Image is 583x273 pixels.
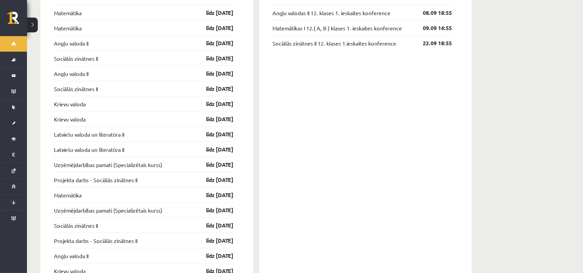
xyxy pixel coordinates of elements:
[194,100,233,108] a: līdz [DATE]
[54,24,82,32] a: Matemātika
[194,176,233,184] a: līdz [DATE]
[194,252,233,260] a: līdz [DATE]
[54,100,86,108] a: Krievu valoda
[54,206,162,214] a: Uzņēmējdarbības pamati (Specializētais kurss)
[272,9,390,17] a: Angļu valodas II 12. klases 1. ieskaites konference
[54,54,98,62] a: Sociālās zinātnes II
[194,237,233,245] a: līdz [DATE]
[54,39,88,47] a: Angļu valoda II
[7,12,27,29] a: Rīgas 1. Tālmācības vidusskola
[54,130,124,138] a: Latviešu valoda un literatūra II
[54,237,137,245] a: Projekta darbs - Sociālās zinātnes II
[54,115,86,123] a: Krievu valoda
[54,176,137,184] a: Projekta darbs - Sociālās zinātnes II
[194,191,233,199] a: līdz [DATE]
[194,85,233,93] a: līdz [DATE]
[54,70,88,78] a: Angļu valoda II
[54,9,82,17] a: Matemātika
[194,39,233,47] a: līdz [DATE]
[54,161,162,169] a: Uzņēmējdarbības pamati (Specializētais kurss)
[194,70,233,78] a: līdz [DATE]
[272,24,402,32] a: Matemātikas I 12.( A, B ) klases 1. ieskaites konference
[194,9,233,17] a: līdz [DATE]
[413,39,452,47] a: 22.09 18:55
[54,145,124,154] a: Latviešu valoda un literatūra II
[194,221,233,229] a: līdz [DATE]
[54,252,88,260] a: Angļu valoda II
[413,9,452,17] a: 08.09 18:55
[413,24,452,32] a: 09.09 14:55
[194,206,233,214] a: līdz [DATE]
[54,221,98,229] a: Sociālās zinātnes II
[194,115,233,123] a: līdz [DATE]
[194,24,233,32] a: līdz [DATE]
[194,130,233,138] a: līdz [DATE]
[54,191,82,199] a: Matemātika
[194,145,233,154] a: līdz [DATE]
[272,39,396,47] a: Sociālās zinātnes II 12. klases 1.ieskaites konference
[194,161,233,169] a: līdz [DATE]
[194,54,233,62] a: līdz [DATE]
[54,85,98,93] a: Sociālās zinātnes II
